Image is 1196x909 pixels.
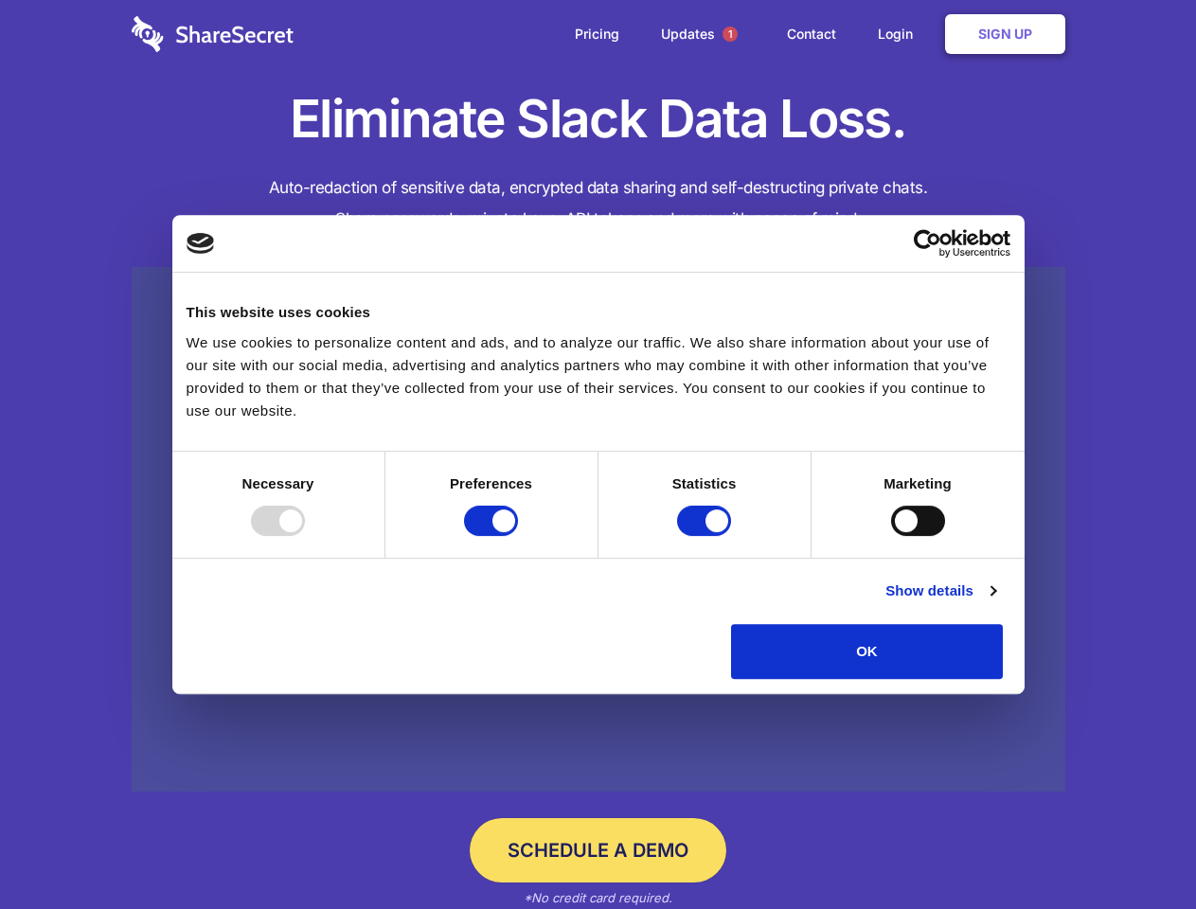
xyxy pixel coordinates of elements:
a: Contact [768,5,855,63]
a: Usercentrics Cookiebot - opens in a new window [845,229,1010,258]
strong: Preferences [450,475,532,491]
h1: Eliminate Slack Data Loss. [132,85,1065,153]
img: logo [187,233,215,254]
a: Show details [885,579,995,602]
a: Sign Up [945,14,1065,54]
button: OK [731,624,1003,679]
span: 1 [723,27,738,42]
em: *No credit card required. [524,890,672,905]
strong: Marketing [884,475,952,491]
a: Schedule a Demo [470,818,726,882]
div: This website uses cookies [187,301,1010,324]
a: Login [859,5,941,63]
h4: Auto-redaction of sensitive data, encrypted data sharing and self-destructing private chats. Shar... [132,172,1065,235]
strong: Statistics [672,475,737,491]
img: logo-wordmark-white-trans-d4663122ce5f474addd5e946df7df03e33cb6a1c49d2221995e7729f52c070b2.svg [132,16,294,52]
strong: Necessary [242,475,314,491]
a: Pricing [556,5,638,63]
a: Wistia video thumbnail [132,267,1065,793]
div: We use cookies to personalize content and ads, and to analyze our traffic. We also share informat... [187,331,1010,422]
